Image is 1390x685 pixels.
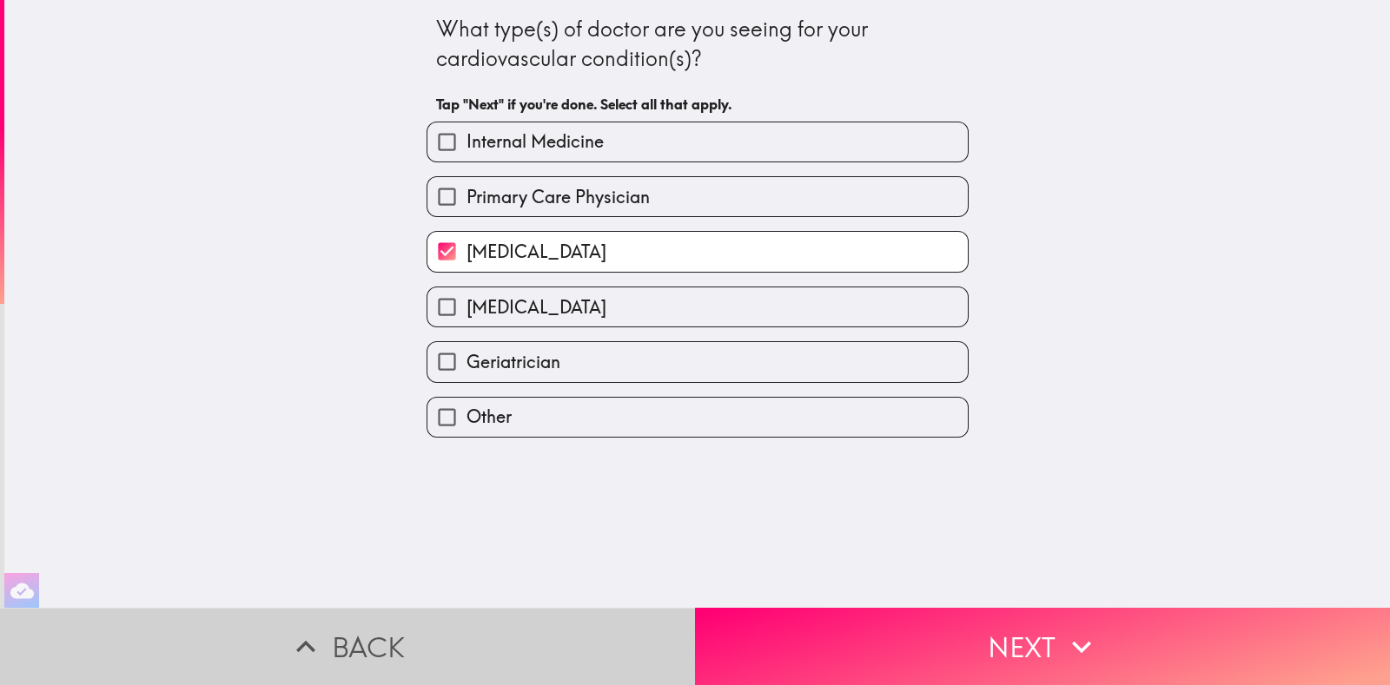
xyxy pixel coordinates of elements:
span: Other [467,405,512,429]
h6: Tap "Next" if you're done. Select all that apply. [436,95,959,114]
button: Next [695,608,1390,685]
button: Internal Medicine [427,122,968,161]
span: [MEDICAL_DATA] [467,295,606,319]
div: What type(s) of doctor are you seeing for your cardiovascular condition(s)? [436,15,959,73]
span: Internal Medicine [467,129,604,154]
span: [MEDICAL_DATA] [467,240,606,264]
button: [MEDICAL_DATA] [427,287,968,326]
button: Other [427,398,968,437]
span: Geriatrician [467,350,560,374]
button: Geriatrician [427,342,968,381]
span: Primary Care Physician [467,185,650,209]
button: Primary Care Physician [427,177,968,216]
button: [MEDICAL_DATA] [427,232,968,271]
